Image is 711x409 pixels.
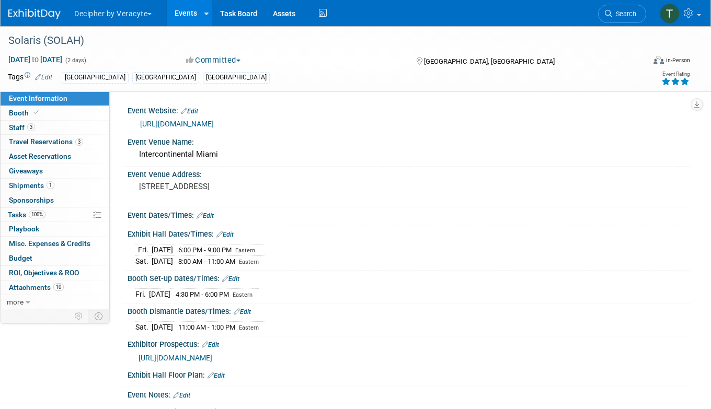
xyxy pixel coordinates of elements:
a: Booth [1,106,109,120]
a: Edit [222,275,239,283]
td: [DATE] [152,255,173,266]
div: Solaris (SOLAH) [5,31,632,50]
div: Booth Dismantle Dates/Times: [128,303,690,317]
span: Search [612,10,636,18]
span: more [7,298,24,306]
img: Tony Alvarado [660,4,680,24]
span: 8:00 AM - 11:00 AM [178,258,235,265]
td: Fri. [135,288,149,299]
span: Eastern [235,247,255,254]
span: Eastern [239,259,259,265]
a: Staff3 [1,121,109,135]
span: ROI, Objectives & ROO [9,268,79,277]
a: Edit [197,212,214,219]
a: more [1,295,109,309]
span: Sponsorships [9,196,54,204]
span: 3 [27,123,35,131]
td: [DATE] [152,244,173,255]
a: Edit [173,392,190,399]
a: Edit [208,372,225,379]
span: 3 [75,138,83,146]
span: Tasks [8,211,45,219]
span: Booth [9,109,41,117]
span: Asset Reservations [9,152,71,160]
a: Edit [234,308,251,315]
a: Edit [35,74,52,81]
a: Edit [216,231,234,238]
td: Personalize Event Tab Strip [70,309,88,323]
span: 6:00 PM - 9:00 PM [178,246,232,254]
span: Staff [9,123,35,132]
a: Attachments10 [1,281,109,295]
td: Fri. [135,244,152,255]
a: Asset Reservations [1,149,109,163]
span: [DATE] [DATE] [8,55,63,64]
div: In-Person [666,56,690,64]
img: Format-Inperson.png [653,56,664,64]
div: Booth Set-up Dates/Times: [128,271,690,284]
a: Playbook [1,222,109,236]
a: [URL][DOMAIN_NAME] [139,354,212,362]
span: (2 days) [64,57,86,64]
pre: [STREET_ADDRESS] [139,182,350,191]
span: Giveaways [9,167,43,175]
div: Event Venue Address: [128,167,690,180]
td: [DATE] [152,321,173,332]
button: Committed [182,55,245,66]
span: Misc. Expenses & Credits [9,239,90,248]
span: Shipments [9,181,54,190]
td: Sat. [135,321,152,332]
div: Event Website: [128,103,690,116]
div: Event Rating [661,72,690,77]
div: Event Dates/Times: [128,207,690,221]
div: Exhibit Hall Dates/Times: [128,226,690,240]
span: Eastern [233,291,253,298]
a: Search [598,5,646,23]
div: [GEOGRAPHIC_DATA] [132,72,199,83]
span: 11:00 AM - 1:00 PM [178,323,235,331]
td: [DATE] [149,288,170,299]
div: Exhibit Hall Floor Plan: [128,367,690,381]
span: Attachments [9,283,64,291]
td: Tags [8,72,52,84]
div: Event Notes: [128,387,690,401]
div: [GEOGRAPHIC_DATA] [62,72,129,83]
span: 100% [29,211,45,218]
span: 10 [53,283,64,291]
a: Shipments1 [1,179,109,193]
div: Exhibitor Prospectus: [128,336,690,350]
a: Event Information [1,91,109,106]
td: Sat. [135,255,152,266]
span: 1 [47,181,54,189]
div: Event Venue Name: [128,134,690,147]
a: Edit [202,341,219,348]
a: ROI, Objectives & ROO [1,266,109,280]
a: [URL][DOMAIN_NAME] [140,120,214,128]
a: Travel Reservations3 [1,135,109,149]
span: 4:30 PM - 6:00 PM [176,290,229,298]
a: Edit [181,108,198,115]
div: Intercontinental Miami [135,146,682,162]
div: Event Format [590,54,691,70]
a: Sponsorships [1,193,109,207]
span: to [30,55,40,64]
div: [GEOGRAPHIC_DATA] [203,72,270,83]
i: Booth reservation complete [33,110,39,115]
a: Tasks100% [1,208,109,222]
td: Toggle Event Tabs [88,309,110,323]
span: Eastern [239,324,259,331]
span: Playbook [9,225,39,233]
span: Event Information [9,94,67,102]
a: Budget [1,251,109,265]
img: ExhibitDay [8,9,61,19]
span: Budget [9,254,32,262]
a: Giveaways [1,164,109,178]
span: Travel Reservations [9,137,83,146]
a: Misc. Expenses & Credits [1,237,109,251]
span: [GEOGRAPHIC_DATA], [GEOGRAPHIC_DATA] [424,57,555,65]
